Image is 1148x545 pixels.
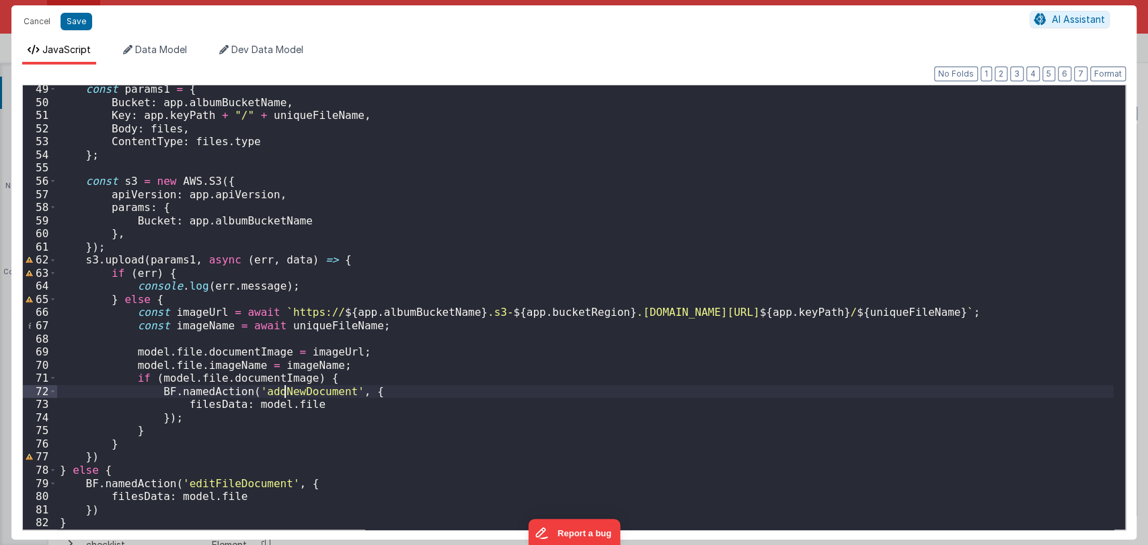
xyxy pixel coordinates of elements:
div: 50 [23,96,57,110]
div: 52 [23,122,57,136]
div: 63 [23,267,57,280]
div: 67 [23,319,57,333]
div: 65 [23,293,57,306]
div: 66 [23,306,57,319]
div: 76 [23,437,57,451]
div: 79 [23,477,57,491]
div: 51 [23,109,57,122]
div: 80 [23,490,57,503]
button: AI Assistant [1030,11,1110,28]
span: Dev Data Model [231,44,303,55]
div: 74 [23,411,57,425]
div: 59 [23,214,57,228]
div: 69 [23,345,57,359]
div: 58 [23,201,57,214]
div: 60 [23,227,57,241]
button: Format [1090,67,1126,81]
div: 49 [23,83,57,96]
div: 64 [23,280,57,293]
button: 6 [1058,67,1071,81]
div: 55 [23,161,57,175]
span: AI Assistant [1052,13,1105,25]
div: 73 [23,398,57,411]
button: 4 [1026,67,1040,81]
button: No Folds [934,67,978,81]
span: JavaScript [42,44,91,55]
div: 56 [23,175,57,188]
div: 54 [23,149,57,162]
div: 53 [23,135,57,149]
div: 78 [23,464,57,477]
div: 81 [23,503,57,517]
div: 61 [23,241,57,254]
div: 72 [23,385,57,399]
div: 62 [23,253,57,267]
button: 2 [995,67,1007,81]
button: 3 [1010,67,1024,81]
div: 71 [23,372,57,385]
div: 57 [23,188,57,202]
div: 68 [23,333,57,346]
button: 5 [1042,67,1055,81]
button: Save [61,13,92,30]
div: 70 [23,359,57,372]
button: 1 [981,67,992,81]
div: 77 [23,450,57,464]
button: Cancel [17,12,57,31]
div: 82 [23,516,57,530]
span: Data Model [135,44,187,55]
button: 7 [1074,67,1087,81]
div: 75 [23,424,57,437]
